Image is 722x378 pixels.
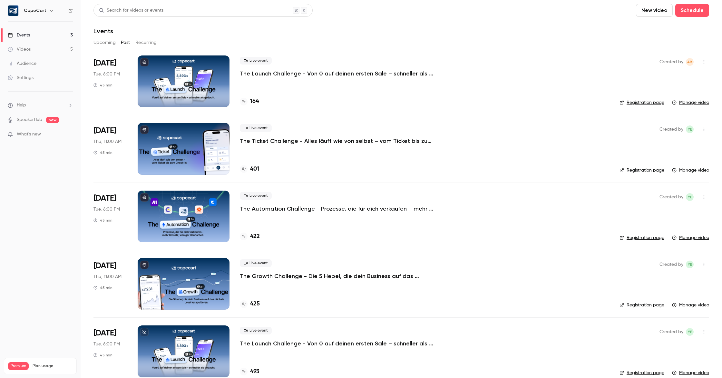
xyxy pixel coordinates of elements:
a: Manage video [672,370,709,376]
button: Past [121,37,130,48]
span: Yasamin Esfahani [686,193,694,201]
span: Thu, 11:00 AM [93,274,122,280]
h1: Events [93,27,113,35]
span: Yasamin Esfahani [686,125,694,133]
div: Settings [8,75,34,81]
span: new [46,117,59,123]
div: 45 min [93,285,112,290]
span: Anne Bertsch [686,58,694,66]
span: YE [688,193,692,201]
h4: 493 [250,367,259,376]
span: What's new [17,131,41,138]
h4: 425 [250,300,260,308]
span: [DATE] [93,58,116,68]
a: The Automation Challenge - Prozesse, die für dich verkaufen – mehr Umsatz, weniger Handarbeit [240,205,433,213]
span: YE [688,125,692,133]
button: Schedule [675,4,709,17]
a: The Growth Challenge - Die 5 Hebel, die dein Business auf das nächste Level katapultieren [240,272,433,280]
span: Plan usage [33,363,73,369]
span: Tue, 6:00 PM [93,341,120,347]
span: Tue, 6:00 PM [93,206,120,213]
div: Audience [8,60,36,67]
span: Created by [659,328,683,336]
span: [DATE] [93,328,116,338]
span: YE [688,328,692,336]
button: New video [636,4,673,17]
a: Manage video [672,302,709,308]
button: Recurring [135,37,157,48]
span: Live event [240,192,272,200]
span: Created by [659,193,683,201]
a: The Launch Challenge - Von 0 auf deinen ersten Sale – schneller als gedacht [240,70,433,77]
div: Sep 30 Tue, 6:00 PM (Europe/Berlin) [93,325,127,377]
img: CopeCart [8,5,18,16]
span: Help [17,102,26,109]
h6: CopeCart [24,7,46,14]
div: Events [8,32,30,38]
div: Oct 14 Tue, 6:00 PM (Europe/Rome) [93,55,127,107]
a: Registration page [620,370,664,376]
div: 45 min [93,150,112,155]
a: Manage video [672,167,709,174]
h4: 401 [250,165,259,174]
div: 45 min [93,353,112,358]
a: Registration page [620,167,664,174]
a: 422 [240,232,260,241]
button: Upcoming [93,37,116,48]
a: 164 [240,97,259,106]
span: Premium [8,362,29,370]
div: Search for videos or events [99,7,163,14]
span: Tue, 6:00 PM [93,71,120,77]
div: 45 min [93,83,112,88]
div: Oct 7 Tue, 6:00 PM (Europe/Berlin) [93,191,127,242]
span: [DATE] [93,193,116,204]
a: Registration page [620,99,664,106]
a: 493 [240,367,259,376]
span: Created by [659,125,683,133]
span: [DATE] [93,261,116,271]
span: Created by [659,58,683,66]
span: Live event [240,57,272,65]
span: Live event [240,259,272,267]
a: Manage video [672,234,709,241]
div: 45 min [93,218,112,223]
li: help-dropdown-opener [8,102,73,109]
a: 425 [240,300,260,308]
span: Live event [240,124,272,132]
a: Manage video [672,99,709,106]
h4: 164 [250,97,259,106]
div: Oct 2 Thu, 11:00 AM (Europe/Berlin) [93,258,127,310]
h4: 422 [250,232,260,241]
div: Videos [8,46,31,53]
span: Created by [659,261,683,268]
span: YE [688,261,692,268]
a: Registration page [620,234,664,241]
span: [DATE] [93,125,116,136]
a: SpeakerHub [17,116,42,123]
span: Thu, 11:00 AM [93,138,122,145]
span: Yasamin Esfahani [686,261,694,268]
span: AB [687,58,692,66]
div: Oct 9 Thu, 11:00 AM (Europe/Berlin) [93,123,127,174]
a: The Ticket Challenge - Alles läuft wie von selbst – vom Ticket bis zum Check-in [240,137,433,145]
span: Live event [240,327,272,334]
span: Yasamin Esfahani [686,328,694,336]
a: Registration page [620,302,664,308]
a: The Launch Challenge - Von 0 auf deinen ersten Sale – schneller als gedacht [240,340,433,347]
a: 401 [240,165,259,174]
